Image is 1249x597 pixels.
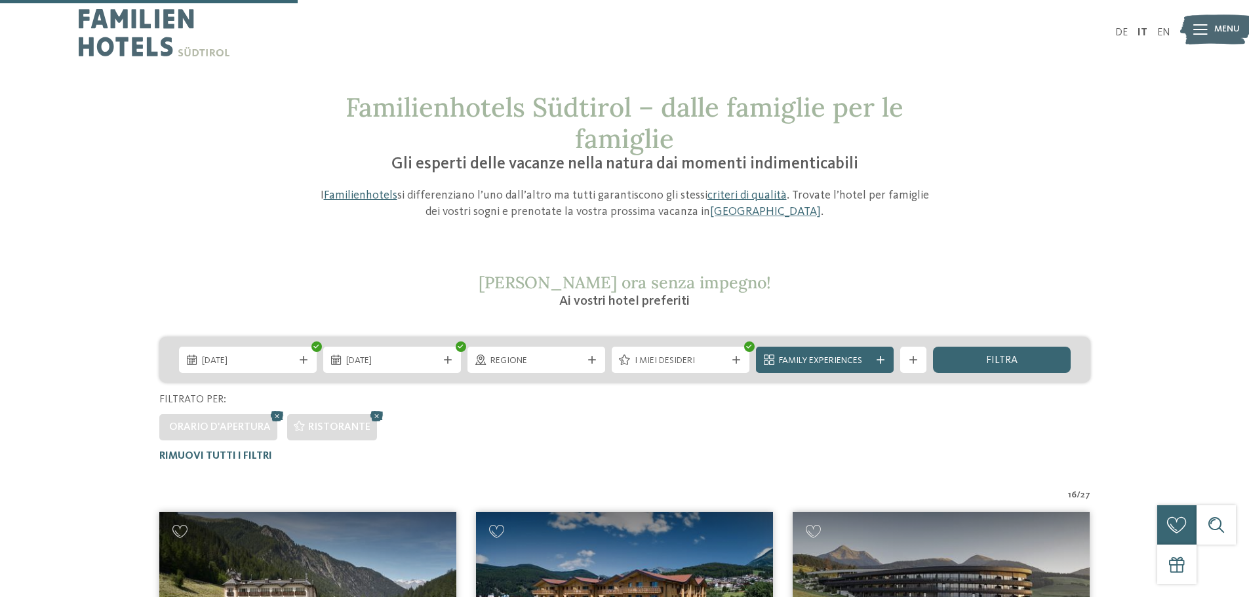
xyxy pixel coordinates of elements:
[1080,489,1090,502] span: 27
[169,422,271,433] span: Orario d'apertura
[1115,28,1128,38] a: DE
[1138,28,1147,38] a: IT
[635,355,726,368] span: I miei desideri
[490,355,582,368] span: Regione
[159,451,272,461] span: Rimuovi tutti i filtri
[346,355,438,368] span: [DATE]
[313,187,936,220] p: I si differenziano l’uno dall’altro ma tutti garantiscono gli stessi . Trovate l’hotel per famigl...
[159,395,226,405] span: Filtrato per:
[707,189,787,201] a: criteri di qualità
[346,90,903,155] span: Familienhotels Südtirol – dalle famiglie per le famiglie
[986,355,1018,366] span: filtra
[324,189,397,201] a: Familienhotels
[559,295,690,308] span: Ai vostri hotel preferiti
[710,206,821,218] a: [GEOGRAPHIC_DATA]
[1077,489,1080,502] span: /
[308,422,370,433] span: Ristorante
[1068,489,1077,502] span: 16
[479,272,771,293] span: [PERSON_NAME] ora senza impegno!
[1214,23,1240,36] span: Menu
[1157,28,1170,38] a: EN
[202,355,294,368] span: [DATE]
[391,156,858,172] span: Gli esperti delle vacanze nella natura dai momenti indimenticabili
[779,355,871,368] span: Family Experiences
